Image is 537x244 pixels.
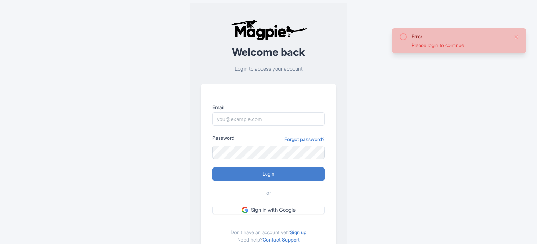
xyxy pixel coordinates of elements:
input: you@example.com [212,112,325,126]
a: Contact Support [263,237,300,243]
span: or [266,189,271,197]
label: Email [212,104,325,111]
div: Error [412,33,508,40]
a: Forgot password? [284,136,325,143]
h2: Welcome back [201,46,336,58]
div: Please login to continue [412,41,508,49]
input: Login [212,167,325,181]
a: Sign up [290,229,306,235]
div: Don't have an account yet? Need help? [212,223,325,243]
button: Close [513,33,519,41]
p: Login to access your account [201,65,336,73]
a: Sign in with Google [212,206,325,215]
img: google.svg [242,207,248,213]
img: logo-ab69f6fb50320c5b225c76a69d11143b.png [229,20,308,41]
label: Password [212,134,234,141]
